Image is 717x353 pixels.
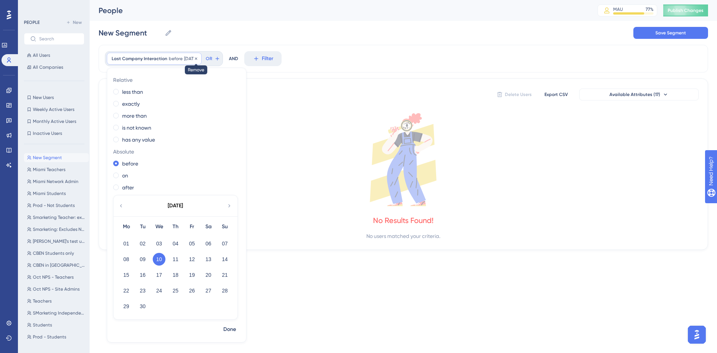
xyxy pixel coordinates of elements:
button: Export CSV [537,89,575,100]
span: Relative [113,75,237,84]
button: Filter [244,51,282,66]
span: Available Attributes (17) [609,92,660,97]
span: Prod - Not Students [33,202,75,208]
span: Students [33,322,52,328]
button: 11 [169,253,182,266]
button: Teachers [24,297,89,306]
button: Smarketing: Excludes NC demo users [24,225,89,234]
span: CBEN in [GEOGRAPHIC_DATA] [33,262,86,268]
span: Oct NPS - Site Admins [33,286,80,292]
button: 03 [153,237,165,250]
span: Filter [262,54,273,63]
button: Oct NPS - Site Admins [24,285,89,294]
input: Segment Name [99,28,162,38]
button: Students [24,321,89,329]
button: New Segment [24,153,89,162]
span: Prod - Students [33,334,66,340]
div: Th [167,222,184,231]
div: We [151,222,167,231]
button: Oct NPS - Teachers [24,273,89,282]
button: 26 [186,284,198,297]
span: New [73,19,82,25]
span: before [169,56,183,62]
button: 09 [136,253,149,266]
span: Inactive Users [33,130,62,136]
span: Smarketing Teacher: excludes demo users [33,214,86,220]
div: AND [229,51,238,66]
button: Monthly Active Users [24,117,84,126]
button: 20 [202,269,215,281]
button: SMarketing Independent Explore - Teacher [24,309,89,318]
span: Miami Network Admin [33,179,78,185]
span: All Companies [33,64,63,70]
button: 15 [120,269,133,281]
div: Fr [184,222,200,231]
span: New Segment [33,155,62,161]
button: 29 [120,300,133,313]
button: Inactive Users [24,129,84,138]
button: [PERSON_NAME]'s test users [24,237,89,246]
button: CBEN Students only [24,249,89,258]
div: People [99,5,579,16]
span: Delete Users [505,92,532,97]
span: Absolute [113,147,237,156]
input: Search [39,36,78,41]
label: less than [122,87,143,96]
div: Tu [134,222,151,231]
button: All Companies [24,63,84,72]
button: Publish Changes [663,4,708,16]
button: Miami Network Admin [24,177,89,186]
label: more than [122,111,147,120]
button: 23 [136,284,149,297]
button: 13 [202,253,215,266]
span: Teachers [33,298,52,304]
button: 28 [218,284,231,297]
button: 22 [120,284,133,297]
button: All Users [24,51,84,60]
span: Export CSV [544,92,568,97]
div: [DATE] [168,201,183,210]
button: 19 [186,269,198,281]
div: 77 % [646,6,654,12]
span: [DATE] [184,56,197,62]
button: 04 [169,237,182,250]
span: Oct NPS - Teachers [33,274,74,280]
button: New [63,18,84,27]
span: Miami Teachers [33,167,65,173]
button: 30 [136,300,149,313]
div: Su [217,222,233,231]
button: 08 [120,253,133,266]
span: CBEN Students only [33,250,74,256]
button: Smarketing Teacher: excludes demo users [24,213,89,222]
button: 17 [153,269,165,281]
button: Done [219,323,240,336]
button: 01 [120,237,133,250]
span: Monthly Active Users [33,118,76,124]
button: New Users [24,93,84,102]
button: Available Attributes (17) [579,89,699,100]
div: MAU [613,6,623,12]
button: 27 [202,284,215,297]
button: Weekly Active Users [24,105,84,114]
div: PEOPLE [24,19,40,25]
label: exactly [122,99,140,108]
span: Done [223,325,236,334]
span: OR [206,56,212,62]
div: No users matched your criteria. [366,232,440,241]
label: is not known [122,123,151,132]
button: 16 [136,269,149,281]
div: Sa [200,222,217,231]
label: on [122,171,128,180]
button: Save Segment [633,27,708,39]
span: Need Help? [18,2,47,11]
button: 14 [218,253,231,266]
div: Mo [118,222,134,231]
div: No Results Found! [373,215,434,226]
button: Miami Students [24,189,89,198]
span: [PERSON_NAME]'s test users [33,238,86,244]
span: All Users [33,52,50,58]
button: CBEN in [GEOGRAPHIC_DATA] [24,261,89,270]
label: before [122,159,138,168]
button: 06 [202,237,215,250]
